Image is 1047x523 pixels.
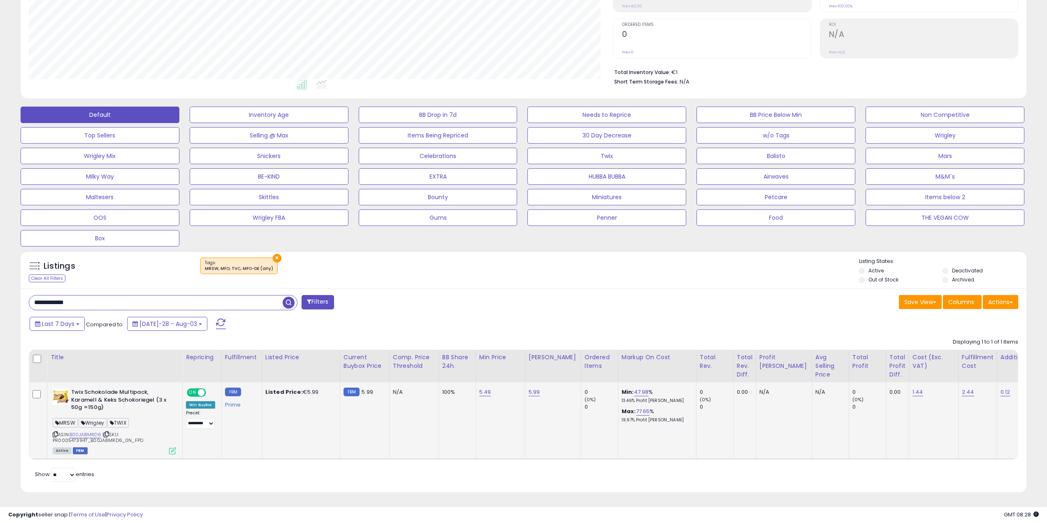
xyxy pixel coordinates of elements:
button: M&M´s [866,168,1024,185]
button: Airwaves [696,168,855,185]
button: BB Drop in 7d [359,107,518,123]
div: [PERSON_NAME] [529,353,578,362]
span: MRSW [53,418,78,428]
button: OOS [21,209,179,226]
button: Snickers [190,148,348,164]
div: % [622,408,690,423]
div: Profit [PERSON_NAME] [759,353,808,370]
div: 0 [585,388,618,396]
div: Total Profit Diff. [889,353,905,379]
a: 2.44 [962,388,974,396]
a: 0.12 [1001,388,1010,396]
button: Inventory Age [190,107,348,123]
span: 2025-08-11 08:28 GMT [1004,511,1039,518]
div: MRSW, MFO, TVC, MFO-DE (any) [205,266,273,272]
button: Columns [943,295,982,309]
small: FBM [225,388,241,396]
small: (0%) [852,396,864,403]
button: THE VEGAN COW [866,209,1024,226]
strong: Copyright [8,511,38,518]
button: Wrigley FBA [190,209,348,226]
a: 47.98 [634,388,649,396]
p: 13.46% Profit [PERSON_NAME] [622,398,690,404]
div: Total Rev. Diff. [737,353,752,379]
span: N/A [680,78,689,86]
a: Terms of Use [70,511,105,518]
button: Items below 2 [866,189,1024,205]
label: Deactivated [952,267,983,274]
div: 0 [700,388,733,396]
h2: 0 [622,30,811,41]
b: Listed Price: [265,388,303,396]
button: Save View [899,295,942,309]
button: Penner [527,209,686,226]
b: Twix Schokolade Multipack, Karamell & Keks Schokoriegel (3 x 50g =150g) [71,388,171,414]
a: B00JA8MRD6 [70,431,101,438]
div: Total Rev. [700,353,730,370]
div: €5.99 [265,388,334,396]
button: Bounty [359,189,518,205]
small: Prev: 0 [622,50,634,55]
div: Prime [225,398,255,408]
b: Total Inventory Value: [614,69,670,76]
h5: Listings [44,260,75,272]
div: Win BuyBox [186,401,215,409]
small: (0%) [700,396,711,403]
button: EXTRA [359,168,518,185]
button: Wrigley Mix [21,148,179,164]
div: 0 [585,403,618,411]
div: Preset: [186,410,215,429]
button: × [273,254,281,263]
span: Wrigley [79,418,107,428]
div: Title [51,353,179,362]
label: Active [868,267,884,274]
div: % [622,388,690,404]
button: Balisto [696,148,855,164]
span: ON [188,389,198,396]
button: Filters [302,295,334,309]
button: HUBBA BUBBA [527,168,686,185]
a: 5.49 [479,388,491,396]
b: Min: [622,388,634,396]
span: Show: entries [35,470,94,478]
span: | SKU: PR0005473947_B00JA8MRD6_0N_FPD [53,431,143,444]
span: ROI [829,23,1018,27]
small: Prev: N/A [829,50,845,55]
div: Clear All Filters [29,274,65,282]
small: Prev: 100.00% [829,4,852,9]
h2: N/A [829,30,1018,41]
div: Total Profit [852,353,882,370]
button: BE-KIND [190,168,348,185]
div: seller snap | | [8,511,143,519]
button: Top Sellers [21,127,179,144]
button: Twix [527,148,686,164]
div: Current Buybox Price [344,353,386,370]
li: €1 [614,67,1012,77]
span: 5.99 [362,388,373,396]
div: 100% [442,388,469,396]
div: Repricing [186,353,218,362]
p: Listing States: [859,258,1026,265]
div: Displaying 1 to 1 of 1 items [953,338,1018,346]
p: 19.97% Profit [PERSON_NAME] [622,417,690,423]
label: Archived [952,276,974,283]
a: 1.44 [912,388,923,396]
button: Gums [359,209,518,226]
button: Items Being Repriced [359,127,518,144]
div: 0.00 [737,388,750,396]
span: [DATE]-28 - Aug-03 [139,320,197,328]
button: Maltesers [21,189,179,205]
th: The percentage added to the cost of goods (COGS) that forms the calculator for Min & Max prices. [618,350,696,382]
div: Listed Price [265,353,337,362]
div: Markup on Cost [622,353,693,362]
button: BB Price Below Min [696,107,855,123]
div: 0 [852,403,886,411]
div: 0 [700,403,733,411]
div: 0 [852,388,886,396]
div: N/A [393,388,432,396]
a: Privacy Policy [107,511,143,518]
span: OFF [205,389,218,396]
button: Selling @ Max [190,127,348,144]
b: Max: [622,407,636,415]
span: FBM [73,447,88,454]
